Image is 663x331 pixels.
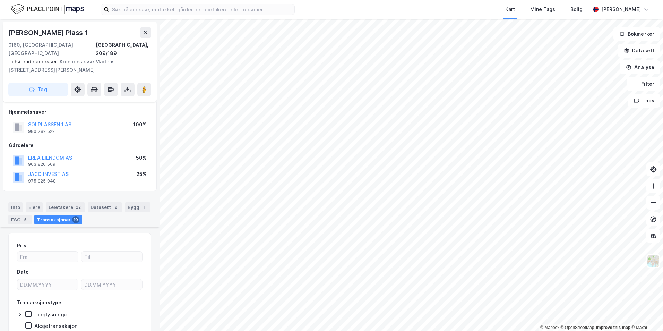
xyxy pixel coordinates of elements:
[17,279,78,290] input: DD.MM.YYYY
[125,202,150,212] div: Bygg
[34,215,82,224] div: Transaksjoner
[88,202,122,212] div: Datasett
[561,325,594,330] a: OpenStreetMap
[136,170,147,178] div: 25%
[136,154,147,162] div: 50%
[618,44,660,58] button: Datasett
[72,216,79,223] div: 10
[81,279,142,290] input: DD.MM.YYYY
[530,5,555,14] div: Mine Tags
[28,178,56,184] div: 975 925 048
[28,162,55,167] div: 963 820 569
[601,5,641,14] div: [PERSON_NAME]
[96,41,151,58] div: [GEOGRAPHIC_DATA], 209/189
[34,323,78,329] div: Aksjetransaksjon
[75,204,82,211] div: 22
[8,59,60,65] span: Tilhørende adresser:
[9,141,151,150] div: Gårdeiere
[8,41,96,58] div: 0160, [GEOGRAPHIC_DATA], [GEOGRAPHIC_DATA]
[570,5,583,14] div: Bolig
[628,298,663,331] div: Kontrollprogram for chat
[133,120,147,129] div: 100%
[81,252,142,262] input: Til
[11,3,84,15] img: logo.f888ab2527a4732fd821a326f86c7f29.svg
[28,129,55,134] div: 980 782 522
[8,27,89,38] div: [PERSON_NAME] Plass 1
[596,325,630,330] a: Improve this map
[9,108,151,116] div: Hjemmelshaver
[17,241,26,250] div: Pris
[17,298,61,307] div: Transaksjonstype
[8,215,32,224] div: ESG
[620,60,660,74] button: Analyse
[141,204,148,211] div: 1
[109,4,294,15] input: Søk på adresse, matrikkel, gårdeiere, leietakere eller personer
[8,83,68,96] button: Tag
[17,252,78,262] input: Fra
[505,5,515,14] div: Kart
[8,202,23,212] div: Info
[17,268,29,276] div: Dato
[647,254,660,268] img: Z
[628,298,663,331] iframe: Chat Widget
[34,311,69,318] div: Tinglysninger
[627,77,660,91] button: Filter
[613,27,660,41] button: Bokmerker
[26,202,43,212] div: Eiere
[8,58,146,74] div: Kronprinsesse Märthas [STREET_ADDRESS][PERSON_NAME]
[22,216,29,223] div: 5
[540,325,559,330] a: Mapbox
[628,94,660,108] button: Tags
[46,202,85,212] div: Leietakere
[112,204,119,211] div: 2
